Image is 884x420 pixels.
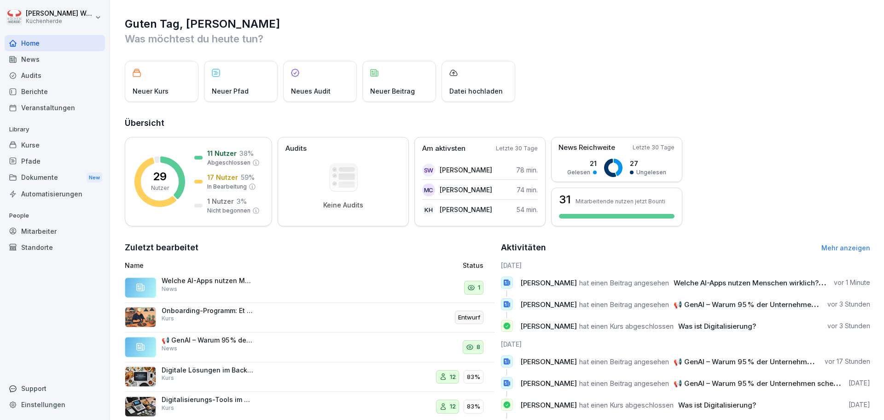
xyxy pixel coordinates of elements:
p: Digitale Lösungen im Backoffice, Produktion und Mitarbeiter [162,366,254,374]
span: [PERSON_NAME] [520,379,577,388]
span: hat einen Beitrag angesehen [579,300,669,309]
a: Mitarbeiter [5,223,105,239]
a: Onboarding-Programm: Et Jeföhl – Kölsche Küche neu gedachtKursEntwurf [125,303,494,333]
p: 83% [467,402,480,411]
div: Dokumente [5,169,105,186]
p: Mitarbeitende nutzen jetzt Bounti [576,198,665,205]
p: Digitalisierungs-Tools im Gästebereich [162,396,254,404]
p: [PERSON_NAME] [440,165,492,175]
p: vor 3 Stunden [827,321,870,331]
div: New [87,172,102,183]
p: Nutzer [151,184,169,192]
p: Abgeschlossen [207,159,250,167]
p: Neuer Pfad [212,86,249,96]
p: 17 Nutzer [207,172,238,182]
p: Name [125,260,356,270]
img: xu6l737wakikim15m16l3o4n.png [125,307,156,327]
p: Kurs [162,314,174,323]
h6: [DATE] [501,339,871,349]
p: 11 Nutzer [207,148,237,158]
span: [PERSON_NAME] [520,357,577,366]
p: 27 [630,159,666,168]
p: In Bearbeitung [207,183,247,191]
p: Letzte 30 Tage [633,143,675,152]
a: News [5,51,105,67]
a: Berichte [5,83,105,100]
p: Gelesen [567,168,590,177]
h6: [DATE] [501,260,871,270]
span: hat einen Beitrag angesehen [579,357,669,366]
p: 54 min. [517,205,538,214]
div: MC [422,183,435,196]
p: Küchenherde [26,18,93,24]
a: Home [5,35,105,51]
span: hat einen Kurs abgeschlossen [579,401,674,409]
img: u5o6hwt2vfcozzv2rxj2ipth.png [125,396,156,417]
p: 12 [450,402,456,411]
a: Audits [5,67,105,83]
a: Mehr anzeigen [821,244,870,252]
a: Einstellungen [5,396,105,413]
h1: Guten Tag, [PERSON_NAME] [125,17,870,31]
p: 📢 GenAI – Warum 95 % der Unternehmen scheitern (und wie du es besser machst) Ein aktueller Berich... [162,336,254,344]
a: Standorte [5,239,105,255]
span: [PERSON_NAME] [520,401,577,409]
a: 📢 GenAI – Warum 95 % der Unternehmen scheitern (und wie du es besser machst) Ein aktueller Berich... [125,332,494,362]
p: vor 3 Stunden [827,300,870,309]
span: hat einen Beitrag angesehen [579,379,669,388]
p: Library [5,122,105,137]
p: 29 [153,171,167,182]
h2: Aktivitäten [501,241,546,254]
p: Kurs [162,374,174,382]
p: Neuer Beitrag [370,86,415,96]
span: [PERSON_NAME] [520,322,577,331]
span: [PERSON_NAME] [520,300,577,309]
p: Was möchtest du heute tun? [125,31,870,46]
p: 8 [477,343,480,352]
p: [PERSON_NAME] [440,205,492,214]
a: Kurse [5,137,105,153]
div: Support [5,380,105,396]
p: vor 17 Stunden [825,357,870,366]
p: 12 [450,373,456,382]
p: 1 [478,283,480,292]
p: 78 min. [516,165,538,175]
p: Nicht begonnen [207,207,250,215]
p: Kurs [162,404,174,412]
p: Audits [285,143,307,154]
a: DokumenteNew [5,169,105,186]
a: Automatisierungen [5,186,105,202]
a: Pfade [5,153,105,169]
p: 3 % [237,196,247,206]
span: hat einen Kurs abgeschlossen [579,322,674,331]
img: hdwdeme71ehhejono79v574m.png [125,367,156,387]
h2: Übersicht [125,117,870,130]
p: Letzte 30 Tage [496,144,538,153]
div: SW [422,164,435,177]
p: Am aktivsten [422,143,465,154]
p: Ungelesen [636,168,666,177]
p: 21 [567,159,597,168]
p: [DATE] [849,379,870,388]
p: Datei hochladen [449,86,503,96]
p: News Reichweite [558,142,615,153]
p: Entwurf [458,313,480,322]
h3: 31 [559,194,571,205]
a: Welche AI-Apps nutzen Menschen wirklich? Der aktuelle Halbjahresreport von a16z bringt es auf den... [125,273,494,303]
p: Onboarding-Programm: Et Jeföhl – Kölsche Küche neu gedacht [162,307,254,315]
p: 59 % [241,172,255,182]
span: Was ist Digitalisierung? [678,322,756,331]
p: Welche AI-Apps nutzen Menschen wirklich? Der aktuelle Halbjahresreport von a16z bringt es auf den... [162,277,254,285]
a: Veranstaltungen [5,100,105,116]
p: Neues Audit [291,86,331,96]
